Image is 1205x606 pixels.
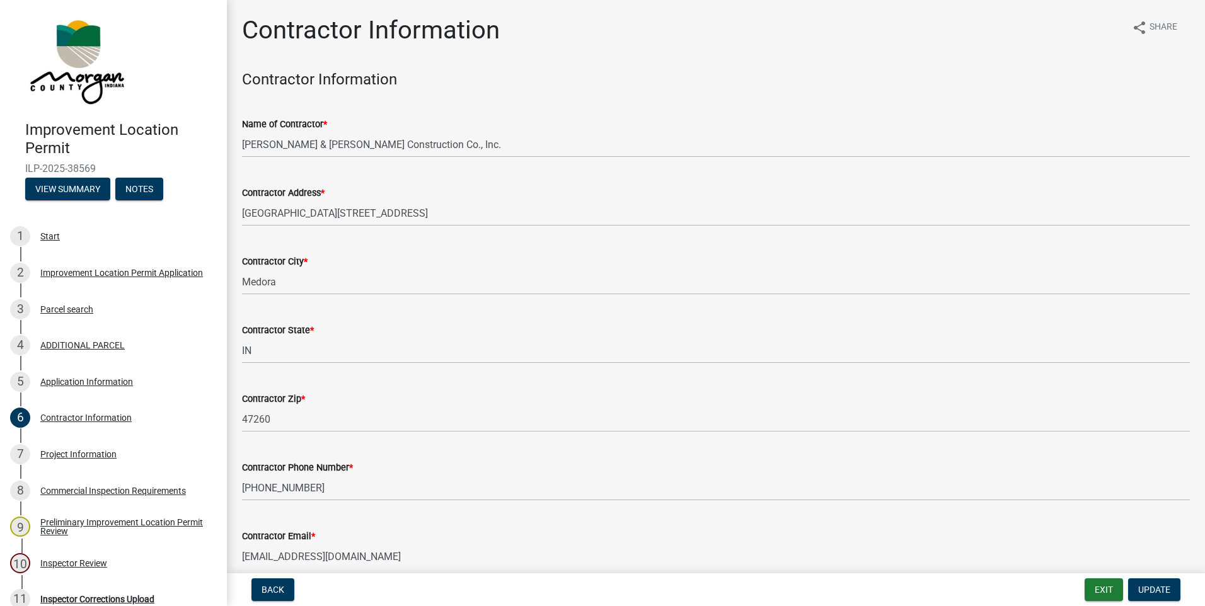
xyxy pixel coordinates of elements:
[242,258,308,266] label: Contractor City
[40,305,93,314] div: Parcel search
[25,178,110,200] button: View Summary
[10,408,30,428] div: 6
[242,189,325,198] label: Contractor Address
[10,372,30,392] div: 5
[40,341,125,350] div: ADDITIONAL PARCEL
[10,226,30,246] div: 1
[40,413,132,422] div: Contractor Information
[10,481,30,501] div: 8
[40,486,186,495] div: Commercial Inspection Requirements
[40,559,107,568] div: Inspector Review
[1132,20,1147,35] i: share
[242,464,353,472] label: Contractor Phone Number
[115,178,163,200] button: Notes
[25,185,110,195] wm-modal-confirm: Summary
[25,121,217,157] h4: Improvement Location Permit
[1085,578,1123,601] button: Exit
[40,518,207,535] div: Preliminary Improvement Location Permit Review
[1122,15,1187,40] button: shareShare
[1128,578,1180,601] button: Update
[1138,585,1170,595] span: Update
[40,268,203,277] div: Improvement Location Permit Application
[262,585,284,595] span: Back
[40,450,117,459] div: Project Information
[242,15,500,45] h1: Contractor Information
[242,326,314,335] label: Contractor State
[40,232,60,241] div: Start
[40,595,154,603] div: Inspector Corrections Upload
[10,517,30,537] div: 9
[10,299,30,319] div: 3
[25,163,202,174] span: ILP-2025-38569
[251,578,294,601] button: Back
[40,377,133,386] div: Application Information
[25,13,127,108] img: Morgan County, Indiana
[10,263,30,283] div: 2
[10,553,30,573] div: 10
[242,71,1190,89] h4: Contractor Information
[10,444,30,464] div: 7
[242,395,305,404] label: Contractor Zip
[242,120,327,129] label: Name of Contractor
[115,185,163,195] wm-modal-confirm: Notes
[242,532,315,541] label: Contractor Email
[10,335,30,355] div: 4
[1150,20,1177,35] span: Share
